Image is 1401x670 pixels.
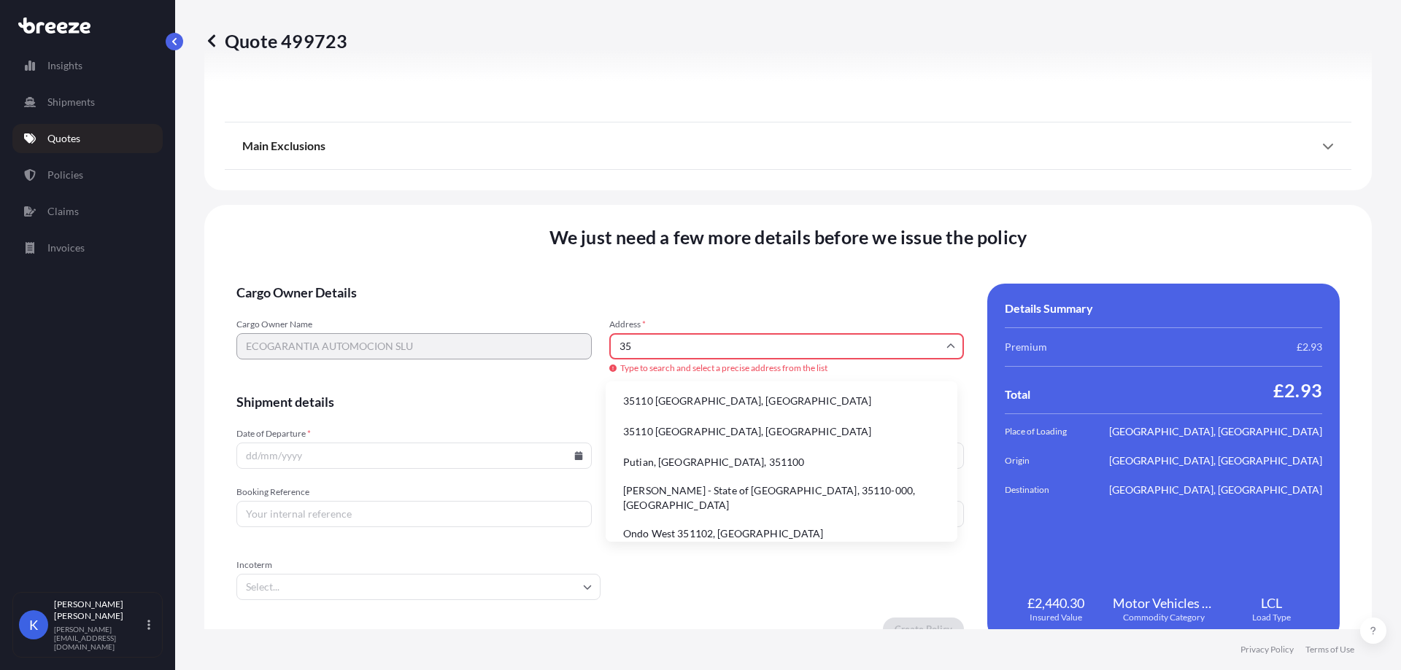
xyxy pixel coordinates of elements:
span: [GEOGRAPHIC_DATA], [GEOGRAPHIC_DATA] [1109,483,1322,497]
span: Incoterm [236,559,601,571]
input: Cargo owner address [609,333,965,359]
a: Policies [12,160,163,190]
span: Commodity Category [1123,612,1205,623]
span: LCL [1261,594,1282,612]
span: Premium [1005,340,1047,354]
span: £2.93 [1273,378,1322,402]
span: Total [1005,387,1030,402]
input: Your internal reference [236,501,592,527]
a: Shipments [12,87,163,117]
span: [GEOGRAPHIC_DATA], [GEOGRAPHIC_DATA] [1109,424,1322,439]
span: Booking Reference [236,486,592,498]
a: Invoices [12,233,163,262]
div: Main Exclusions [242,128,1334,163]
p: Quote 499723 [204,29,347,52]
input: dd/mm/yyyy [236,443,592,469]
p: Quotes [47,131,80,146]
p: [PERSON_NAME] [PERSON_NAME] [54,599,144,622]
span: Insured Value [1030,612,1082,623]
a: Insights [12,51,163,80]
a: Quotes [12,124,163,153]
span: £2.93 [1297,340,1322,354]
span: Type to search and select a precise address from the list [609,362,965,374]
span: Details Summary [1005,301,1093,316]
span: Cargo Owner Name [236,319,592,330]
p: Create Policy [895,622,952,636]
input: Select... [236,574,601,600]
li: 35110 [GEOGRAPHIC_DATA], [GEOGRAPHIC_DATA] [611,418,952,445]
li: [PERSON_NAME] - State of [GEOGRAPHIC_DATA], 35110-000, [GEOGRAPHIC_DATA] [611,479,952,517]
p: [PERSON_NAME][EMAIL_ADDRESS][DOMAIN_NAME] [54,625,144,651]
span: £2,440.30 [1027,594,1084,612]
span: [GEOGRAPHIC_DATA], [GEOGRAPHIC_DATA] [1109,453,1322,468]
li: Putian, [GEOGRAPHIC_DATA], 351100 [611,448,952,476]
span: Shipment details [236,393,964,410]
p: Shipments [47,95,95,109]
span: Destination [1005,483,1087,497]
span: K [29,618,38,632]
span: Address [609,319,965,330]
p: Policies [47,168,83,182]
span: Origin [1005,453,1087,468]
span: Cargo Owner Details [236,284,964,301]
span: Date of Departure [236,428,592,440]
a: Terms of Use [1305,644,1354,655]
span: Main Exclusions [242,139,325,153]
span: We just need a few more details before we issue the policy [549,225,1027,249]
a: Privacy Policy [1240,644,1294,655]
li: 35110 [GEOGRAPHIC_DATA], [GEOGRAPHIC_DATA] [611,387,952,415]
li: Ondo West 351102, [GEOGRAPHIC_DATA] [611,520,952,548]
span: Load Type [1252,612,1291,623]
span: Place of Loading [1005,424,1087,439]
span: Motor Vehicles (Used) [1113,594,1215,612]
p: Insights [47,58,82,73]
p: Claims [47,204,79,219]
p: Invoices [47,241,85,255]
button: Create Policy [883,618,964,641]
a: Claims [12,197,163,226]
